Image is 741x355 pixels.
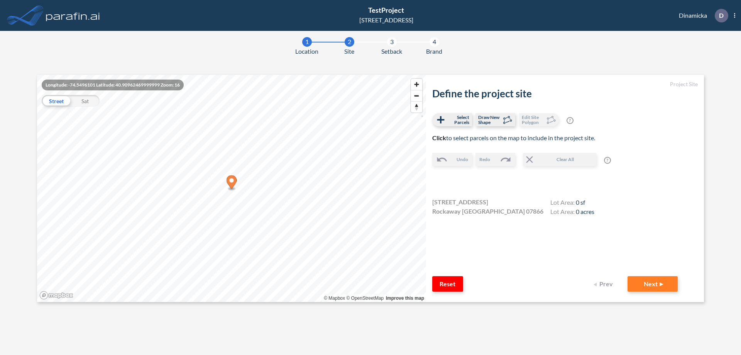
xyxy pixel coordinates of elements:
button: Reset bearing to north [411,101,422,112]
span: 0 sf [576,199,585,206]
button: Redo [475,153,515,166]
h2: Define the project site [432,88,698,100]
div: 1 [302,37,312,47]
span: [STREET_ADDRESS] [432,197,488,207]
a: Mapbox [324,296,345,301]
span: Redo [479,156,490,163]
span: Reset bearing to north [411,102,422,112]
div: Sat [71,95,100,107]
a: OpenStreetMap [346,296,384,301]
span: ? [604,157,611,164]
div: Street [42,95,71,107]
span: 0 acres [576,208,594,215]
canvas: Map [37,75,426,302]
span: Brand [426,47,442,56]
span: Location [295,47,318,56]
a: Mapbox homepage [39,291,73,300]
span: Clear All [535,156,596,163]
b: Click [432,134,446,141]
div: 4 [430,37,439,47]
button: Undo [432,153,472,166]
span: Undo [457,156,468,163]
span: Edit Site Polygon [522,115,545,125]
button: Reset [432,276,463,292]
div: [STREET_ADDRESS] [359,15,413,25]
span: Setback [381,47,402,56]
a: Improve this map [386,296,424,301]
div: 2 [345,37,354,47]
p: D [719,12,724,19]
span: Select Parcels [447,115,469,125]
span: Draw New Shape [478,115,501,125]
span: ? [567,117,574,124]
button: Next [628,276,678,292]
span: Site [344,47,354,56]
button: Clear All [523,153,596,166]
div: 3 [387,37,397,47]
h4: Lot Area: [550,208,594,217]
span: to select parcels on the map to include in the project site. [432,134,595,141]
img: logo [44,8,102,23]
div: Dinamicka [667,9,735,22]
button: Zoom out [411,90,422,101]
div: Map marker [227,175,237,191]
span: TestProject [368,6,404,14]
button: Zoom in [411,79,422,90]
button: Prev [589,276,620,292]
div: Longitude: -74.5496101 Latitude: 40.90962469999999 Zoom: 16 [42,80,184,90]
h5: Project Site [432,81,698,88]
span: Rockaway [GEOGRAPHIC_DATA] 07866 [432,207,543,216]
h4: Lot Area: [550,199,594,208]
